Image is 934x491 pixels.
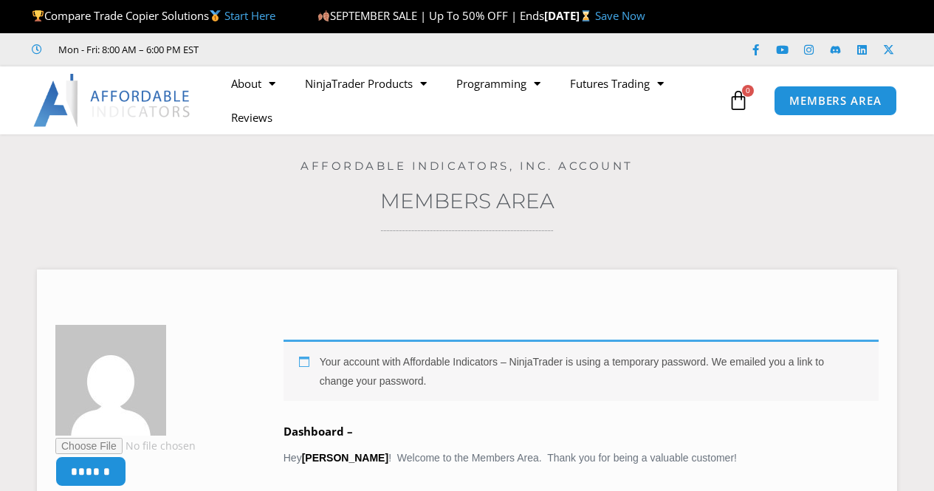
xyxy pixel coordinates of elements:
[302,452,388,464] strong: [PERSON_NAME]
[317,8,544,23] span: SEPTEMBER SALE | Up To 50% OFF | Ends
[55,41,199,58] span: Mon - Fri: 8:00 AM – 6:00 PM EST
[216,100,287,134] a: Reviews
[32,10,44,21] img: 🏆
[706,79,771,122] a: 0
[544,8,595,23] strong: [DATE]
[318,10,329,21] img: 🍂
[216,66,290,100] a: About
[580,10,591,21] img: ⌛
[774,86,897,116] a: MEMBERS AREA
[742,85,754,97] span: 0
[789,95,882,106] span: MEMBERS AREA
[32,8,275,23] span: Compare Trade Copier Solutions
[555,66,679,100] a: Futures Trading
[210,10,221,21] img: 🥇
[284,424,353,439] b: Dashboard –
[290,66,442,100] a: NinjaTrader Products
[224,8,275,23] a: Start Here
[216,66,724,134] nav: Menu
[33,74,192,127] img: LogoAI | Affordable Indicators – NinjaTrader
[284,340,879,401] div: Your account with Affordable Indicators – NinjaTrader is using a temporary password. We emailed y...
[55,325,166,436] img: 9b89a8579b6816c2a6160d82dafc86991da4030203a2a4f1ff3eb3f6571c4e99
[442,66,555,100] a: Programming
[219,42,441,57] iframe: Customer reviews powered by Trustpilot
[595,8,645,23] a: Save Now
[380,188,554,213] a: Members Area
[301,159,633,173] a: Affordable Indicators, Inc. Account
